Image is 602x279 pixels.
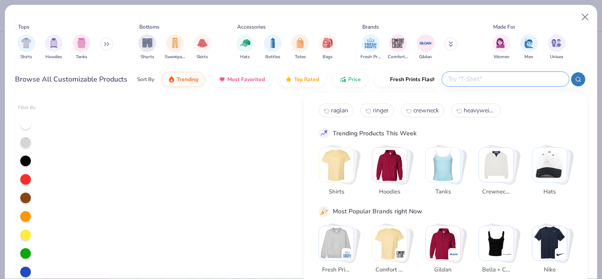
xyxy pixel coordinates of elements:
[240,54,250,60] span: Hats
[165,54,185,60] span: Sweatpants
[372,226,412,278] button: Stack Card Button Comfort Colors
[535,266,564,275] span: Nike
[165,34,185,60] div: filter for Sweatpants
[319,148,353,182] img: Shirts
[139,23,160,31] div: Bottoms
[551,38,561,48] img: Unisex Image
[227,76,265,83] span: Most Favorited
[237,23,266,31] div: Accessories
[429,188,457,197] span: Tanks
[197,54,208,60] span: Skirts
[390,76,435,83] span: Fresh Prints Flash
[240,38,250,48] img: Hats Image
[496,38,506,48] img: Women Image
[76,54,87,60] span: Tanks
[319,226,353,260] img: Fresh Prints
[168,76,175,83] img: trending.gif
[401,104,444,117] button: crewneck2
[494,54,509,60] span: Women
[577,9,594,26] button: Close
[375,188,404,197] span: Hoodies
[236,34,254,60] div: filter for Hats
[137,75,154,83] div: Sort By
[170,38,180,48] img: Sweatpants Image
[320,208,328,216] img: party_popper.gif
[279,72,326,87] button: Top Rated
[520,34,538,60] div: filter for Men
[493,34,510,60] div: filter for Women
[219,76,226,83] img: most_fav.gif
[320,129,328,137] img: trend_line.gif
[265,54,280,60] span: Bottles
[285,76,292,83] img: TopRated.gif
[413,106,439,115] span: crewneck
[138,34,156,60] div: filter for Shorts
[193,34,211,60] div: filter for Skirts
[375,72,476,87] button: Fresh Prints Flash
[333,129,416,138] div: Trending Products This Week
[447,74,563,84] input: Try "T-Shirt"
[419,37,432,50] img: Gildan Image
[391,37,405,50] img: Comfort Colors Image
[319,104,353,117] button: raglan0
[426,148,460,182] img: Tanks
[193,34,211,60] button: filter button
[295,38,305,48] img: Totes Image
[532,226,567,260] img: Nike
[520,34,538,60] button: filter button
[264,34,282,60] div: filter for Bottles
[532,147,572,200] button: Stack Card Button Hats
[372,147,412,200] button: Stack Card Button Hoodies
[268,38,278,48] img: Bottles Image
[372,148,407,182] img: Hoodies
[322,266,351,275] span: Fresh Prints
[388,34,408,60] button: filter button
[503,250,512,259] img: Bella + Canvas
[550,54,563,60] span: Unisex
[295,54,306,60] span: Totes
[319,34,337,60] button: filter button
[323,38,332,48] img: Bags Image
[479,147,519,200] button: Stack Card Button Crewnecks
[419,54,432,60] span: Gildan
[165,34,185,60] button: filter button
[333,207,422,216] div: Most Popular Brands right Now
[291,34,309,60] button: filter button
[45,54,62,60] span: Hoodies
[425,147,466,200] button: Stack Card Button Tanks
[264,34,282,60] button: filter button
[524,38,534,48] img: Men Image
[375,266,404,275] span: Comfort Colors
[362,23,379,31] div: Brands
[18,34,35,60] div: filter for Shirts
[479,148,513,182] img: Crewnecks
[493,34,510,60] button: filter button
[372,226,407,260] img: Comfort Colors
[18,23,30,31] div: Tops
[291,34,309,60] div: filter for Totes
[141,54,154,60] span: Shorts
[425,226,466,278] button: Stack Card Button Gildan
[18,104,36,111] div: Filter By
[417,34,435,60] button: filter button
[556,250,565,259] img: Nike
[482,188,511,197] span: Crewnecks
[138,34,156,60] button: filter button
[294,76,319,83] span: Top Rated
[548,34,565,60] div: filter for Unisex
[15,74,127,85] div: Browse All Customizable Products
[364,37,377,50] img: Fresh Prints Image
[535,188,564,197] span: Hats
[73,34,90,60] button: filter button
[450,250,458,259] img: Gildan
[319,34,337,60] div: filter for Bags
[479,226,519,278] button: Stack Card Button Bella + Canvas
[360,34,381,60] div: filter for Fresh Prints
[429,266,457,275] span: Gildan
[548,34,565,60] button: filter button
[381,76,388,83] img: flash.gif
[451,104,501,117] button: heavyweight crewneck3
[177,76,198,83] span: Trending
[360,104,394,117] button: ringer1
[323,54,333,60] span: Bags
